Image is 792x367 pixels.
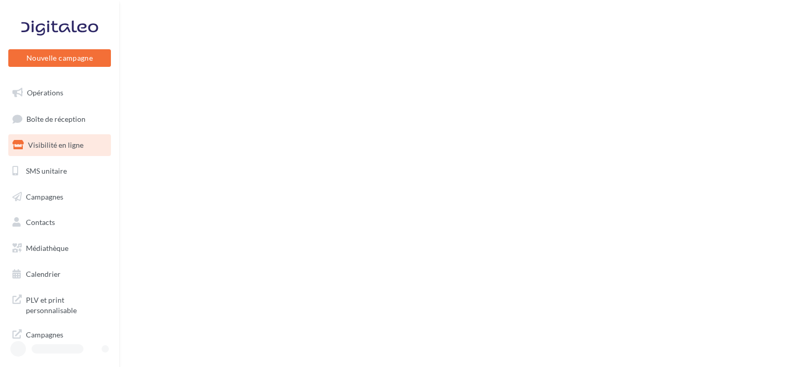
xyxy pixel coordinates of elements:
[26,328,107,350] span: Campagnes DataOnDemand
[6,108,113,130] a: Boîte de réception
[26,114,86,123] span: Boîte de réception
[6,323,113,354] a: Campagnes DataOnDemand
[26,244,68,252] span: Médiathèque
[6,263,113,285] a: Calendrier
[28,140,83,149] span: Visibilité en ligne
[6,160,113,182] a: SMS unitaire
[26,166,67,175] span: SMS unitaire
[6,82,113,104] a: Opérations
[26,192,63,201] span: Campagnes
[27,88,63,97] span: Opérations
[26,293,107,315] span: PLV et print personnalisable
[26,218,55,227] span: Contacts
[6,289,113,319] a: PLV et print personnalisable
[6,134,113,156] a: Visibilité en ligne
[8,49,111,67] button: Nouvelle campagne
[6,237,113,259] a: Médiathèque
[26,270,61,278] span: Calendrier
[6,186,113,208] a: Campagnes
[6,211,113,233] a: Contacts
